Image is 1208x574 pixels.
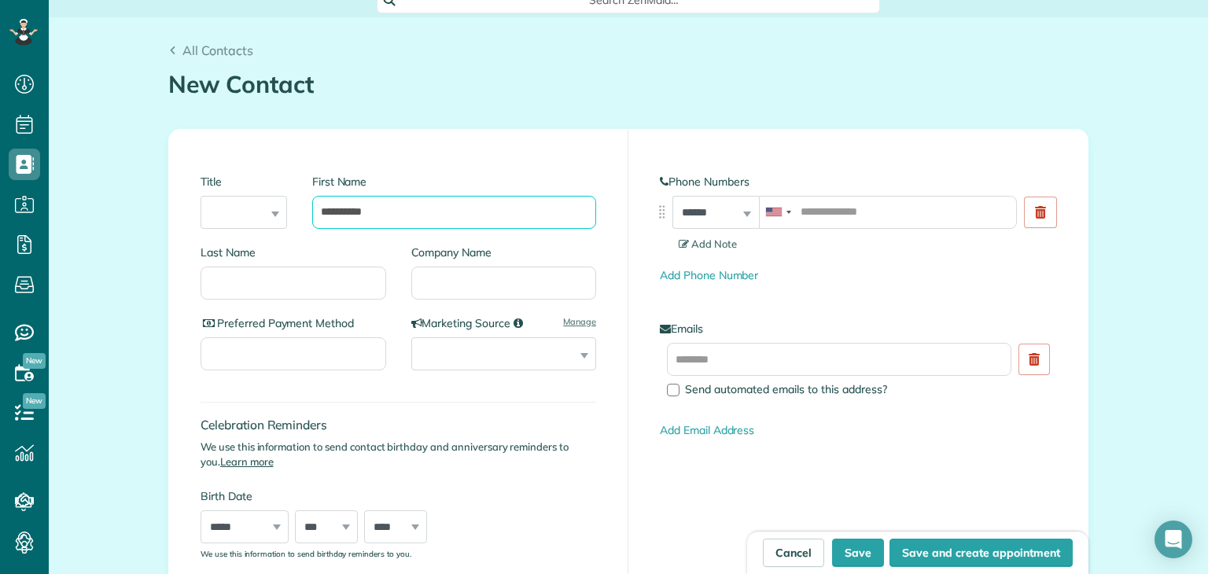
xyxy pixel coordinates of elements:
[168,41,253,60] a: All Contacts
[563,315,596,328] a: Manage
[411,315,597,331] label: Marketing Source
[654,204,670,220] img: drag_indicator-119b368615184ecde3eda3c64c821f6cf29d3e2b97b89ee44bc31753036683e5.png
[660,174,1056,189] label: Phone Numbers
[660,268,758,282] a: Add Phone Number
[312,174,596,189] label: First Name
[679,237,737,250] span: Add Note
[201,418,596,432] h4: Celebration Reminders
[182,42,253,58] span: All Contacts
[168,72,1088,98] h1: New Contact
[832,539,884,567] button: Save
[660,321,1056,337] label: Emails
[201,245,386,260] label: Last Name
[23,393,46,409] span: New
[685,382,887,396] span: Send automated emails to this address?
[201,174,287,189] label: Title
[201,488,464,504] label: Birth Date
[889,539,1073,567] button: Save and create appointment
[220,455,274,468] a: Learn more
[760,197,796,228] div: United States: +1
[411,245,597,260] label: Company Name
[201,440,596,469] p: We use this information to send contact birthday and anniversary reminders to you.
[23,353,46,369] span: New
[763,539,824,567] a: Cancel
[660,423,754,437] a: Add Email Address
[201,549,411,558] sub: We use this information to send birthday reminders to you.
[1155,521,1192,558] div: Open Intercom Messenger
[201,315,386,331] label: Preferred Payment Method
